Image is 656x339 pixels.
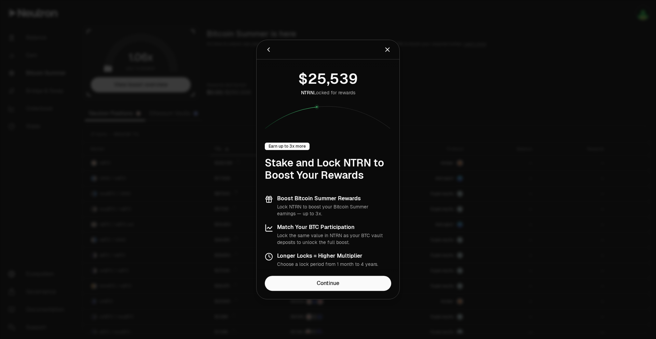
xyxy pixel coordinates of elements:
span: NTRN [301,90,314,96]
h3: Longer Locks = Higher Multiplier [277,253,378,259]
p: Lock NTRN to boost your Bitcoin Summer earnings — up to 3x. [277,203,391,217]
button: Close [384,45,391,54]
h1: Stake and Lock NTRN to Boost Your Rewards [265,157,391,181]
p: Choose a lock period from 1 month to 4 years. [277,261,378,268]
div: Earn up to 3x more [265,143,310,150]
a: Continue [265,276,391,291]
h3: Boost Bitcoin Summer Rewards [277,195,391,202]
div: Locked for rewards [301,89,355,96]
p: Lock the same value in NTRN as your BTC vault deposits to unlock the full boost. [277,232,391,246]
button: Back [265,45,272,54]
h3: Match Your BTC Participation [277,224,391,231]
